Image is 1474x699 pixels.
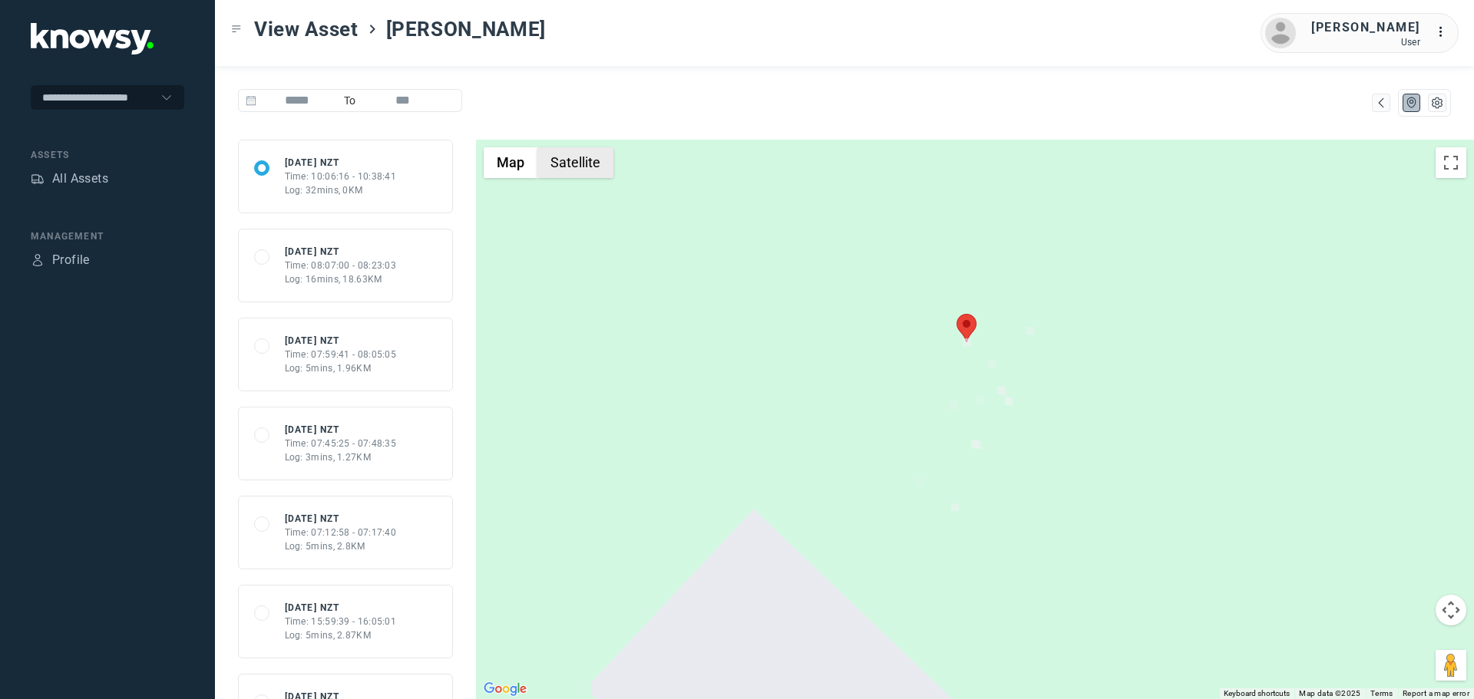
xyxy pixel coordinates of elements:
div: Management [31,229,184,243]
div: [DATE] NZT [285,156,397,170]
a: Report a map error [1403,689,1469,697]
div: Toggle Menu [231,24,242,35]
button: Show street map [484,147,537,178]
div: Profile [31,253,45,267]
div: Time: 15:59:39 - 16:05:01 [285,615,397,628]
div: Log: 32mins, 0KM [285,183,397,197]
div: Log: 5mins, 2.8KM [285,539,397,553]
div: [DATE] NZT [285,601,397,615]
div: [PERSON_NAME] [1311,18,1420,37]
button: Drag Pegman onto the map to open Street View [1436,650,1466,681]
button: Toggle fullscreen view [1436,147,1466,178]
div: : [1436,23,1454,44]
div: Assets [31,172,45,186]
button: Keyboard shortcuts [1224,688,1290,699]
a: ProfileProfile [31,251,90,269]
span: Map data ©2025 [1299,689,1361,697]
button: Map camera controls [1436,595,1466,625]
div: Log: 3mins, 1.27KM [285,450,397,464]
div: Log: 16mins, 18.63KM [285,272,397,286]
img: Google [480,679,530,699]
div: Time: 07:45:25 - 07:48:35 [285,437,397,450]
div: Time: 10:06:16 - 10:38:41 [285,170,397,183]
div: : [1436,23,1454,41]
div: All Assets [52,170,108,188]
span: [PERSON_NAME] [386,15,546,43]
div: Profile [52,251,90,269]
div: > [366,23,378,35]
tspan: ... [1436,26,1452,38]
div: Map [1374,96,1388,110]
div: Time: 07:12:58 - 07:17:40 [285,526,397,539]
div: Time: 08:07:00 - 08:23:03 [285,259,397,272]
div: [DATE] NZT [285,245,397,259]
div: Assets [31,148,184,162]
img: Application Logo [31,23,154,54]
a: AssetsAll Assets [31,170,108,188]
div: Log: 5mins, 2.87KM [285,628,397,642]
span: To [338,89,362,112]
div: [DATE] NZT [285,512,397,526]
div: [DATE] NZT [285,423,397,437]
a: Terms (opens in new tab) [1370,689,1393,697]
div: Time: 07:59:41 - 08:05:05 [285,348,397,361]
img: avatar.png [1265,18,1296,48]
div: Map [1405,96,1419,110]
button: Show satellite imagery [537,147,613,178]
div: List [1430,96,1444,110]
a: Open this area in Google Maps (opens a new window) [480,679,530,699]
div: [DATE] NZT [285,334,397,348]
div: Log: 5mins, 1.96KM [285,361,397,375]
span: View Asset [254,15,359,43]
div: User [1311,37,1420,48]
